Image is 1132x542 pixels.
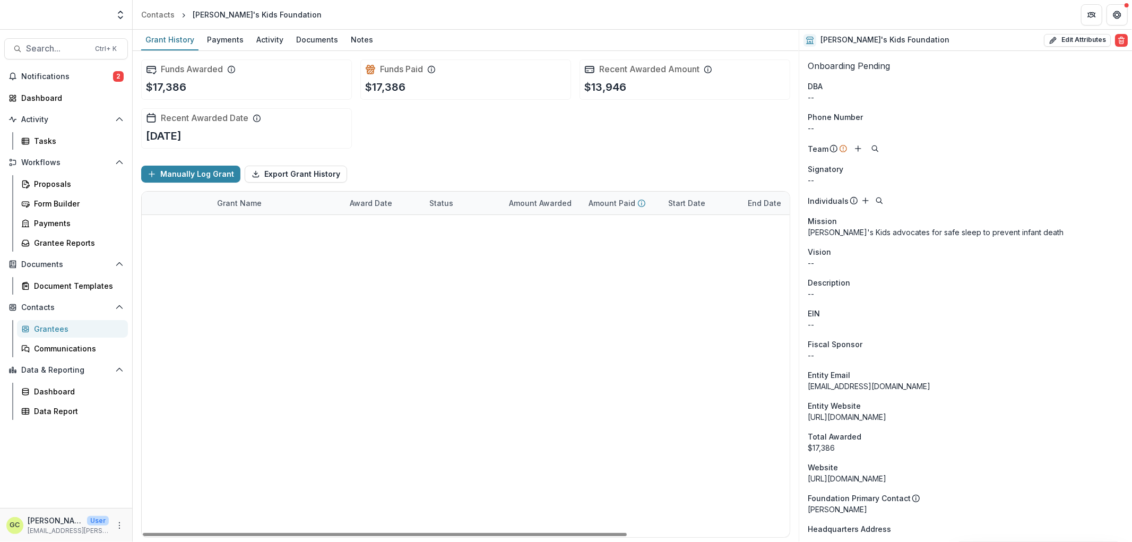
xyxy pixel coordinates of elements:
[141,166,240,183] button: Manually Log Grant
[17,320,128,338] a: Grantees
[808,504,1124,515] p: [PERSON_NAME]
[808,319,1124,330] div: --
[113,4,128,25] button: Open entity switcher
[808,227,1124,238] p: [PERSON_NAME]'s Kids advocates for safe sleep to prevent infant death
[808,369,850,381] span: Entity Email
[347,30,377,50] a: Notes
[343,192,423,214] div: Award Date
[34,178,119,190] div: Proposals
[808,277,850,288] span: Description
[141,32,198,47] div: Grant History
[423,192,503,214] div: Status
[34,323,119,334] div: Grantees
[245,166,347,183] button: Export Grant History
[808,339,862,350] span: Fiscal Sponsor
[17,277,128,295] a: Document Templates
[17,402,128,420] a: Data Report
[28,515,83,526] p: [PERSON_NAME]
[292,30,342,50] a: Documents
[380,64,423,74] h2: Funds Paid
[17,214,128,232] a: Payments
[820,36,949,45] h2: [PERSON_NAME]'s Kids Foundation
[203,32,248,47] div: Payments
[365,79,405,95] p: $17,386
[1115,34,1128,47] button: Delete
[193,9,322,20] div: [PERSON_NAME]'s Kids Foundation
[203,30,248,50] a: Payments
[211,192,343,214] div: Grant Name
[808,462,838,473] span: Website
[741,192,821,214] div: End Date
[584,79,626,95] p: $13,946
[808,474,886,483] a: [URL][DOMAIN_NAME]
[808,411,1124,423] div: [URL][DOMAIN_NAME]
[26,44,89,54] span: Search...
[17,383,128,400] a: Dashboard
[808,175,1124,186] div: --
[808,216,837,227] span: Mission
[87,516,109,526] p: User
[34,343,119,354] div: Communications
[252,30,288,50] a: Activity
[808,61,890,71] span: Onboarding Pending
[34,135,119,147] div: Tasks
[113,71,124,82] span: 2
[17,234,128,252] a: Grantee Reports
[662,192,741,214] div: Start Date
[4,154,128,171] button: Open Workflows
[34,237,119,248] div: Grantee Reports
[423,197,460,209] div: Status
[503,197,578,209] div: Amount Awarded
[21,92,119,104] div: Dashboard
[292,32,342,47] div: Documents
[808,123,1124,134] div: --
[34,386,119,397] div: Dashboard
[17,195,128,212] a: Form Builder
[4,68,128,85] button: Notifications2
[4,89,128,107] a: Dashboard
[21,158,111,167] span: Workflows
[741,197,788,209] div: End Date
[808,400,861,411] span: Entity Website
[17,175,128,193] a: Proposals
[21,303,111,312] span: Contacts
[599,64,699,74] h2: Recent Awarded Amount
[4,38,128,59] button: Search...
[662,197,712,209] div: Start Date
[808,92,1124,103] div: --
[113,519,126,532] button: More
[808,308,820,319] p: EIN
[808,143,828,154] p: Team
[1081,4,1102,25] button: Partners
[808,111,863,123] span: Phone Number
[21,72,113,81] span: Notifications
[21,260,111,269] span: Documents
[808,431,861,442] span: Total Awarded
[343,197,399,209] div: Award Date
[808,246,831,257] span: Vision
[808,288,1124,299] p: --
[137,7,326,22] nav: breadcrumb
[161,113,248,123] h2: Recent Awarded Date
[141,30,198,50] a: Grant History
[347,32,377,47] div: Notes
[859,194,872,207] button: Add
[21,366,111,375] span: Data & Reporting
[146,128,182,144] p: [DATE]
[808,523,891,535] span: Headquarters Address
[252,32,288,47] div: Activity
[4,362,128,378] button: Open Data & Reporting
[1044,34,1111,47] button: Edit Attributes
[808,257,1124,269] p: --
[161,64,223,74] h2: Funds Awarded
[589,197,635,209] p: Amount Paid
[808,164,843,175] span: Signatory
[852,142,865,155] button: Add
[582,192,662,214] div: Amount Paid
[17,340,128,357] a: Communications
[93,43,119,55] div: Ctrl + K
[869,142,882,155] button: Search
